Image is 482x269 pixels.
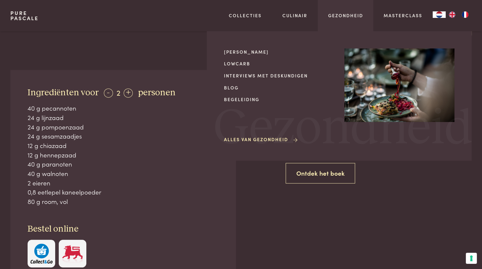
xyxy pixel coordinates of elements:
div: 24 g sesamzaadjes [28,131,218,141]
div: Language [433,11,446,18]
a: Lowcarb [224,60,334,67]
span: Ingrediënten voor [28,88,99,97]
a: EN [446,11,459,18]
div: 40 g paranoten [28,159,218,169]
a: Gezondheid [328,12,363,19]
div: - [104,88,113,98]
img: Gezondheid [344,48,454,122]
img: c308188babc36a3a401bcb5cb7e020f4d5ab42f7cacd8327e500463a43eeb86c.svg [31,244,53,263]
a: Culinair [282,12,307,19]
div: 24 g lijnzaad [28,113,218,122]
div: 2 eieren [28,178,218,188]
a: Alles van Gezondheid [224,136,299,143]
a: Collecties [229,12,262,19]
div: 40 g pecannoten [28,103,218,113]
span: personen [138,88,176,97]
aside: Language selected: Nederlands [433,11,472,18]
button: Uw voorkeuren voor toestemming voor trackingtechnologieën [466,253,477,264]
a: PurePascale [10,10,39,21]
div: + [124,88,133,98]
span: Gezondheid [214,104,473,154]
a: Ontdek het boek [286,163,355,183]
div: 0,8 eetlepel kaneelpoeder [28,187,218,197]
a: FR [459,11,472,18]
a: Blog [224,84,334,91]
ul: Language list [446,11,472,18]
div: 12 g hennepzaad [28,150,218,160]
span: 2 [117,87,120,98]
h3: Bestel online [28,223,218,235]
div: 24 g pompoenzaad [28,122,218,132]
div: 80 g room, vol [28,197,218,206]
a: [PERSON_NAME] [224,48,334,55]
img: Delhaize [61,244,83,263]
a: Begeleiding [224,96,334,103]
div: 12 g chiazaad [28,141,218,150]
div: 40 g walnoten [28,169,218,178]
a: NL [433,11,446,18]
a: Masterclass [384,12,422,19]
a: Interviews met deskundigen [224,72,334,79]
